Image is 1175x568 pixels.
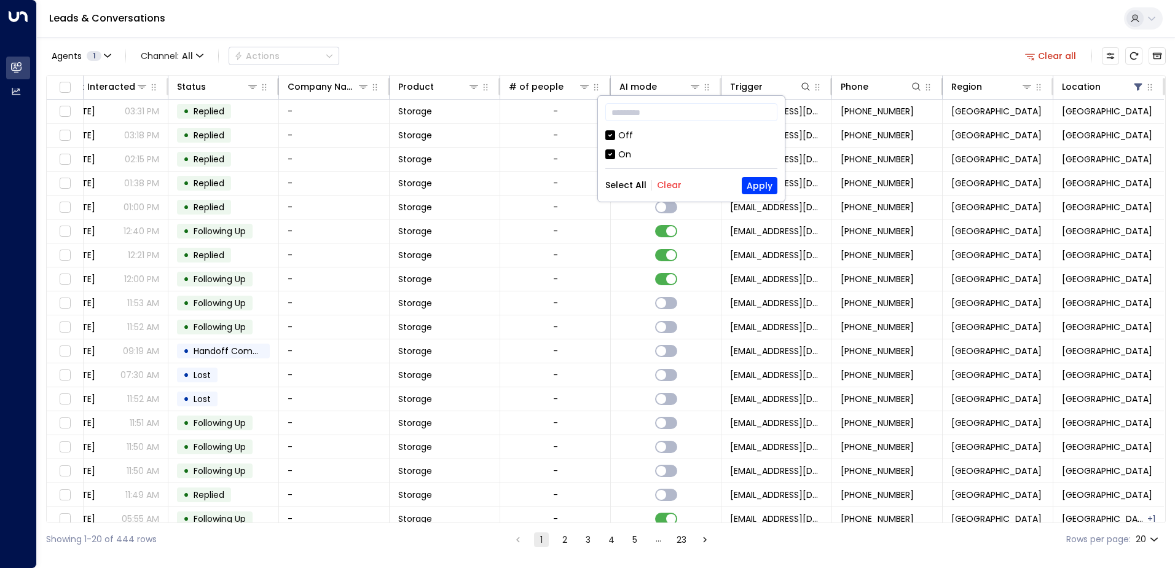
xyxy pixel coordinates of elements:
[730,369,823,381] span: leads@space-station.co.uk
[127,321,159,333] p: 11:52 AM
[1062,201,1152,213] span: Space Station Stirchley
[130,417,159,429] p: 11:51 AM
[279,124,390,147] td: -
[605,129,777,142] div: Off
[951,153,1042,165] span: Birmingham
[951,417,1042,429] span: Birmingham
[841,79,922,94] div: Phone
[194,513,246,525] span: Following Up
[229,47,339,65] div: Button group with a nested menu
[398,345,432,357] span: Storage
[1020,47,1082,65] button: Clear all
[730,79,812,94] div: Trigger
[398,79,434,94] div: Product
[124,273,159,285] p: 12:00 PM
[730,225,823,237] span: leads@space-station.co.uk
[841,79,868,94] div: Phone
[1062,129,1152,141] span: Space Station Stirchley
[730,321,823,333] span: leads@space-station.co.uk
[553,345,558,357] div: -
[398,177,432,189] span: Storage
[951,79,982,94] div: Region
[951,129,1042,141] span: Birmingham
[1062,79,1101,94] div: Location
[1062,513,1146,525] span: Space Station Stirchley
[194,129,224,141] span: Replied
[279,339,390,363] td: -
[605,180,646,190] button: Select All
[604,532,619,547] button: Go to page 4
[553,249,558,261] div: -
[183,365,189,385] div: •
[128,249,159,261] p: 12:21 PM
[57,368,73,383] span: Toggle select row
[730,79,763,94] div: Trigger
[127,297,159,309] p: 11:53 AM
[194,441,246,453] span: Following Up
[398,393,432,405] span: Storage
[279,363,390,387] td: -
[841,201,914,213] span: +447716038883
[279,387,390,411] td: -
[730,441,823,453] span: leads@space-station.co.uk
[279,148,390,171] td: -
[951,321,1042,333] span: Birmingham
[398,105,432,117] span: Storage
[234,50,280,61] div: Actions
[125,153,159,165] p: 02:15 PM
[279,243,390,267] td: -
[183,460,189,481] div: •
[194,273,246,285] span: Following Up
[49,11,165,25] a: Leads & Conversations
[183,101,189,122] div: •
[57,200,73,215] span: Toggle select row
[841,177,914,189] span: +447943533182
[553,177,558,189] div: -
[127,393,159,405] p: 11:52 AM
[177,79,206,94] div: Status
[1149,47,1166,65] button: Archived Leads
[730,297,823,309] span: leads@space-station.co.uk
[279,435,390,459] td: -
[123,345,159,357] p: 09:19 AM
[951,79,1033,94] div: Region
[1062,153,1152,165] span: Space Station Stirchley
[194,489,224,501] span: Replied
[288,79,357,94] div: Company Name
[125,489,159,501] p: 11:49 AM
[279,507,390,531] td: -
[951,273,1042,285] span: Birmingham
[1062,345,1152,357] span: Space Station Stirchley
[1062,465,1152,477] span: Space Station Stirchley
[553,129,558,141] div: -
[674,532,689,547] button: Go to page 23
[194,321,246,333] span: Following Up
[509,79,564,94] div: # of people
[553,465,558,477] div: -
[605,148,777,161] div: On
[57,296,73,311] span: Toggle select row
[57,248,73,263] span: Toggle select row
[127,465,159,477] p: 11:50 AM
[553,297,558,309] div: -
[87,51,101,61] span: 1
[841,297,914,309] span: +447707821112
[510,532,713,547] nav: pagination navigation
[509,79,591,94] div: # of people
[553,225,558,237] div: -
[951,369,1042,381] span: Birmingham
[553,369,558,381] div: -
[279,483,390,507] td: -
[194,153,224,165] span: Replied
[57,416,73,431] span: Toggle select row
[1062,321,1152,333] span: Space Station Stirchley
[730,513,823,525] span: leads@space-station.co.uk
[279,172,390,195] td: -
[127,441,159,453] p: 11:50 AM
[288,79,369,94] div: Company Name
[183,341,189,361] div: •
[122,513,159,525] p: 05:55 AM
[52,52,82,60] span: Agents
[194,393,211,405] span: Lost
[730,273,823,285] span: leads@space-station.co.uk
